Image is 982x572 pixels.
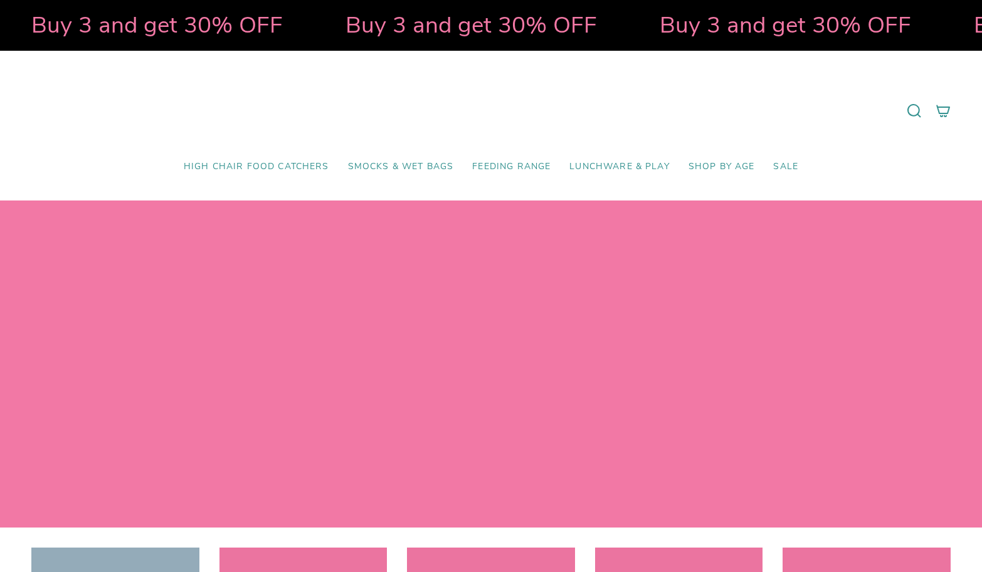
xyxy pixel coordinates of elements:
span: SALE [773,162,798,172]
a: Smocks & Wet Bags [339,152,463,182]
strong: Buy 3 and get 30% OFF [346,9,597,41]
a: SALE [764,152,808,182]
span: Shop by Age [689,162,755,172]
span: Feeding Range [472,162,551,172]
a: Shop by Age [679,152,764,182]
a: High Chair Food Catchers [174,152,339,182]
strong: Buy 3 and get 30% OFF [31,9,283,41]
a: Mumma’s Little Helpers [383,70,599,152]
strong: Buy 3 and get 30% OFF [660,9,911,41]
a: Lunchware & Play [560,152,678,182]
span: Lunchware & Play [569,162,669,172]
span: Smocks & Wet Bags [348,162,454,172]
span: High Chair Food Catchers [184,162,329,172]
a: Feeding Range [463,152,560,182]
